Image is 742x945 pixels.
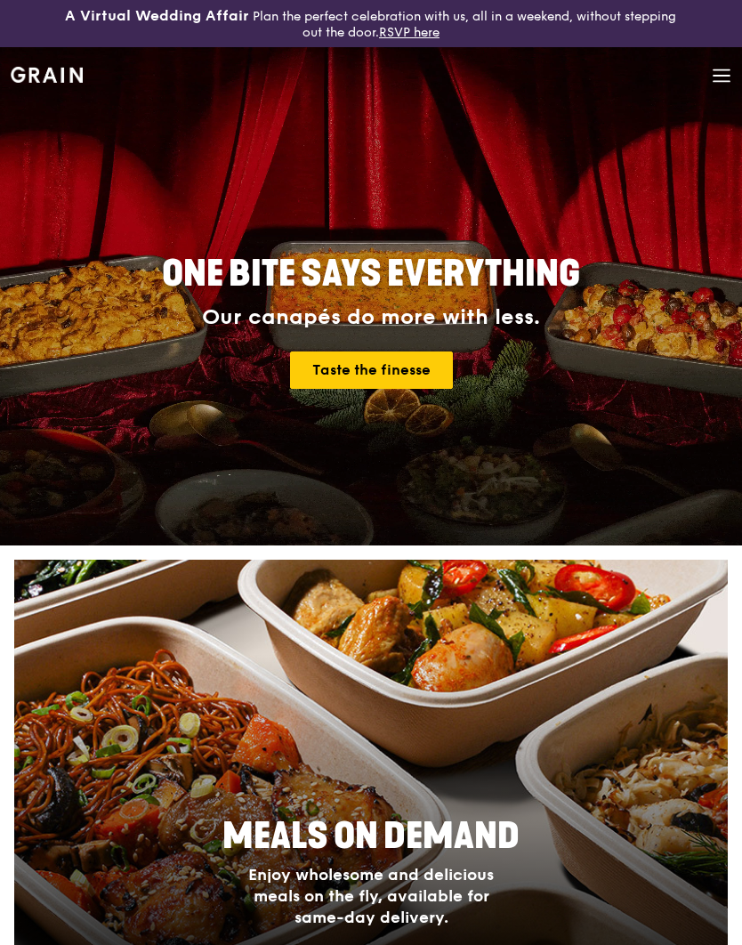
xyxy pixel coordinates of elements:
div: Plan the perfect celebration with us, all in a weekend, without stepping out the door. [62,7,681,40]
a: RSVP here [379,25,440,40]
span: Enjoy wholesome and delicious meals on the fly, available for same-day delivery. [248,865,494,927]
span: Meals On Demand [222,815,520,858]
a: Taste the finesse [290,351,453,389]
span: ONE BITE SAYS EVERYTHING [162,253,580,295]
h3: A Virtual Wedding Affair [65,7,249,25]
div: Our canapés do more with less. [92,305,651,330]
a: GrainGrain [11,46,83,100]
img: Grain [11,67,83,83]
